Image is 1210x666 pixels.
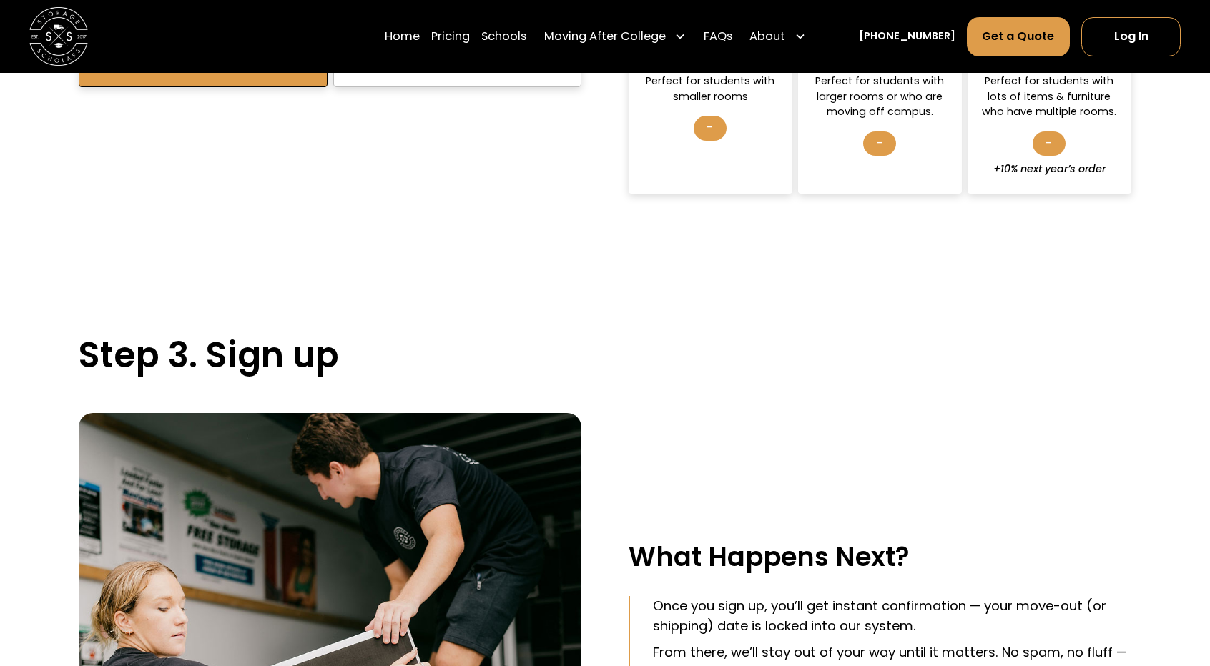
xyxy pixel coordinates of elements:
div: - [863,131,896,156]
div: Moving After College [544,28,666,46]
a: Log In [1081,17,1181,56]
h3: What Happens Next? [629,541,1131,572]
div: Perfect for students with lots of items & furniture who have multiple rooms. [980,74,1118,119]
div: - [1033,131,1066,156]
a: FAQs [704,16,732,56]
img: Storage Scholars main logo [29,7,88,66]
div: About [744,16,812,56]
p: Once you sign up, you’ll get instant confirmation — your move-out (or shipping) date is locked in... [653,596,1131,635]
a: Pricing [431,16,470,56]
div: Perfect for students with smaller rooms [641,74,779,104]
div: About [749,28,785,46]
div: Moving After College [538,16,692,56]
a: [PHONE_NUMBER] [859,29,955,44]
div: Perfect for students with larger rooms or who are moving off campus. [811,74,949,119]
a: Get a Quote [967,17,1070,56]
div: +10% next year’s order [993,161,1106,177]
a: Schools [481,16,526,56]
a: Home [385,16,420,56]
h2: Step 3. Sign up [79,334,1131,377]
div: - [694,116,727,140]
